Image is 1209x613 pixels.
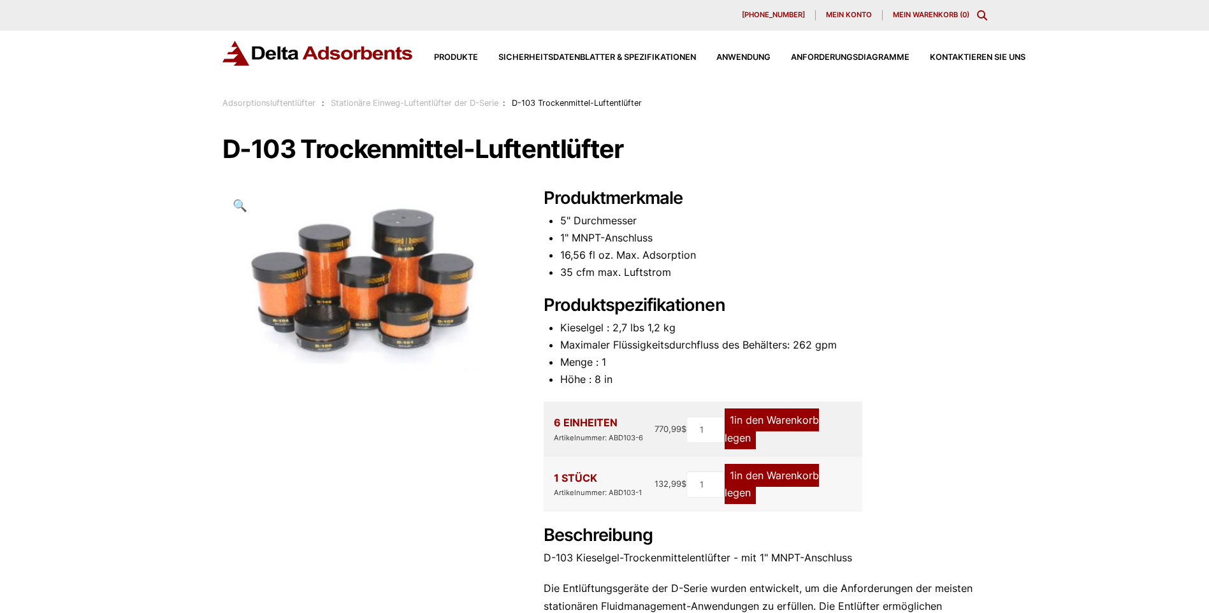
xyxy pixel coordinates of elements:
font: 1 STÜCK [554,472,597,484]
a: SICHERHEITSDATENBLÄTTER & SPEZIFIKATIONEN [478,54,696,62]
h2: Produktspezifikationen [544,295,987,316]
a: 1in den Warenkorb legen [725,464,819,504]
h2: Produktmerkmale [544,188,987,209]
a: [PHONE_NUMBER] [732,10,816,20]
span: : [503,98,505,108]
li: Höhe : 8 in [560,371,987,388]
div: Modalen Inhalt umschalten [977,10,987,20]
div: Artikelnummer: ABD103-1 [554,487,642,499]
span: SICHERHEITSDATENBLÄTTER & SPEZIFIKATIONEN [498,54,696,62]
li: Maximaler Flüssigkeitsdurchfluss des Behälters: 262 gpm [560,336,987,354]
span: Anwendung [716,54,771,62]
h1: D-103 Trockenmittel-Luftentlüfter [222,136,987,162]
span: Anforderungsdiagramme [791,54,909,62]
span: 1 [730,469,734,482]
a: Kontaktieren Sie uns [909,54,1025,62]
img: Delta-Adsorbentien [222,41,414,66]
a: 1in den Warenkorb legen [725,408,819,449]
span: Produkte [434,54,478,62]
font: 6 EINHEITEN [554,416,618,429]
bdi: 132,99 [655,479,686,489]
span: Kontaktieren Sie uns [930,54,1025,62]
span: 0 [962,10,967,19]
li: 35 cfm max. Luftstrom [560,264,987,281]
li: 1" MNPT-Anschluss [560,229,987,247]
a: Mein Konto [816,10,883,20]
li: Menge : 1 [560,354,987,371]
a: Bildergalerie im Vollbildmodus anzeigen [222,188,257,223]
p: D-103 Kieselgel-Trockenmittelentlüfter - mit 1" MNPT-Anschluss [544,549,987,566]
a: Stationäre Einweg-Luftentlüfter der D-Serie [331,98,498,108]
li: Kieselgel : 2,7 lbs 1,2 kg [560,319,987,336]
bdi: 770,99 [655,424,686,434]
a: Anwendung [696,54,771,62]
span: 1 [730,414,734,426]
span: $ [681,479,686,489]
span: D-103 Trockenmittel-Luftentlüfter [512,98,642,108]
a: Mein Warenkorb (0) [893,10,969,19]
span: $ [681,424,686,434]
span: : [322,98,324,108]
li: 16,56 fl oz. Max. Adsorption [560,247,987,264]
li: 5" Durchmesser [560,212,987,229]
span: Mein Konto [826,11,872,18]
h2: Beschreibung [544,525,987,546]
a: Produkte [414,54,478,62]
span: 🔍 [233,198,247,212]
a: Adsorptionsluftentlüfter [222,98,315,108]
div: Artikelnummer: ABD103-6 [554,432,643,444]
span: [PHONE_NUMBER] [742,11,805,18]
a: Anforderungsdiagramme [771,54,909,62]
